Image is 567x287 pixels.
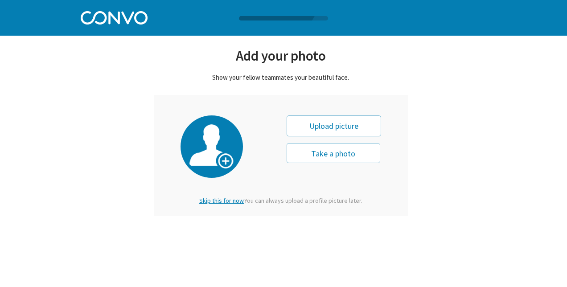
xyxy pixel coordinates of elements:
img: Convo Logo [81,9,148,25]
div: Add your photo [154,47,408,64]
div: Upload picture [287,115,381,136]
div: Show your fellow teammates your beautiful face. [154,73,408,82]
div: You can always upload a profile picture later. [192,197,370,205]
span: Skip this for now. [199,197,244,205]
button: Take a photo [287,143,380,163]
img: profile-picture.png [189,124,234,170]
